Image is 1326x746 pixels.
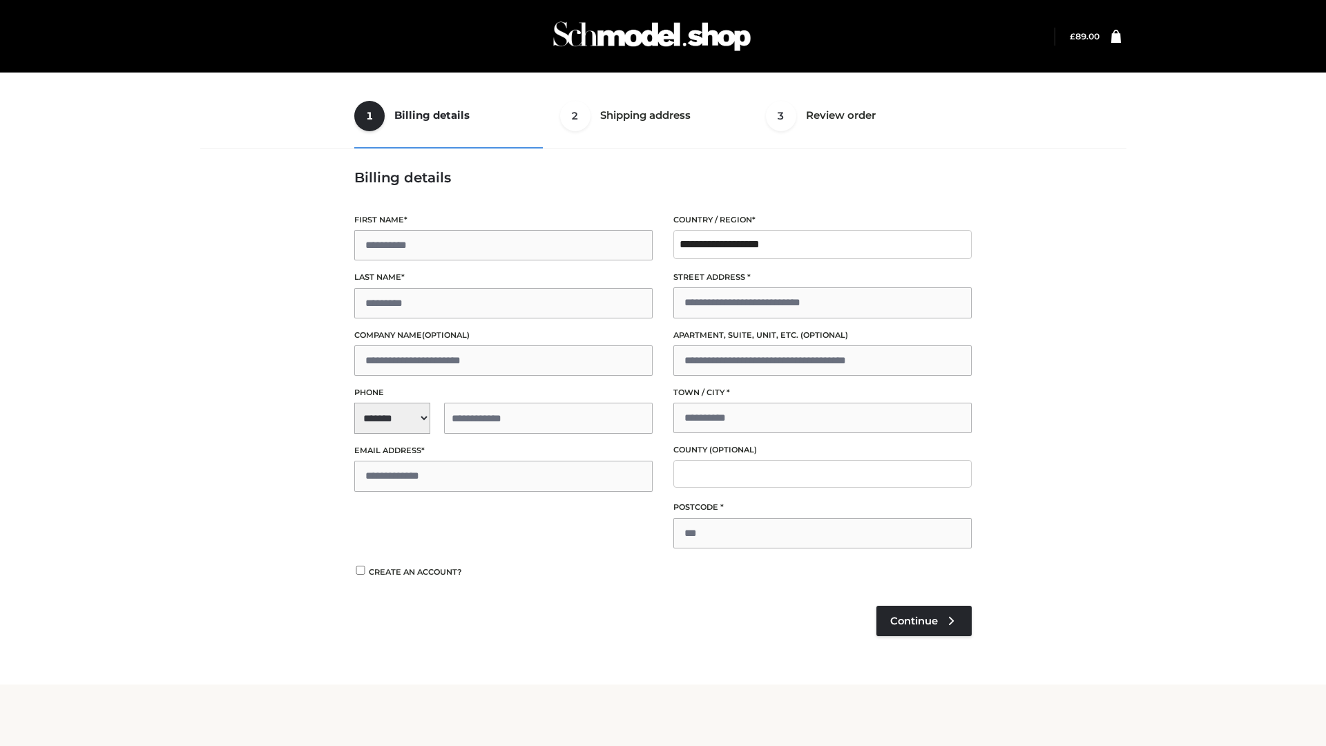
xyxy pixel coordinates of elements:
[354,271,653,284] label: Last name
[876,606,972,636] a: Continue
[673,329,972,342] label: Apartment, suite, unit, etc.
[422,330,470,340] span: (optional)
[1070,31,1099,41] a: £89.00
[800,330,848,340] span: (optional)
[673,501,972,514] label: Postcode
[890,615,938,627] span: Continue
[673,271,972,284] label: Street address
[709,445,757,455] span: (optional)
[354,169,972,186] h3: Billing details
[354,386,653,399] label: Phone
[673,443,972,457] label: County
[354,329,653,342] label: Company name
[354,213,653,227] label: First name
[369,567,462,577] span: Create an account?
[673,386,972,399] label: Town / City
[1070,31,1099,41] bdi: 89.00
[354,566,367,575] input: Create an account?
[1070,31,1075,41] span: £
[354,444,653,457] label: Email address
[548,9,756,64] img: Schmodel Admin 964
[673,213,972,227] label: Country / Region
